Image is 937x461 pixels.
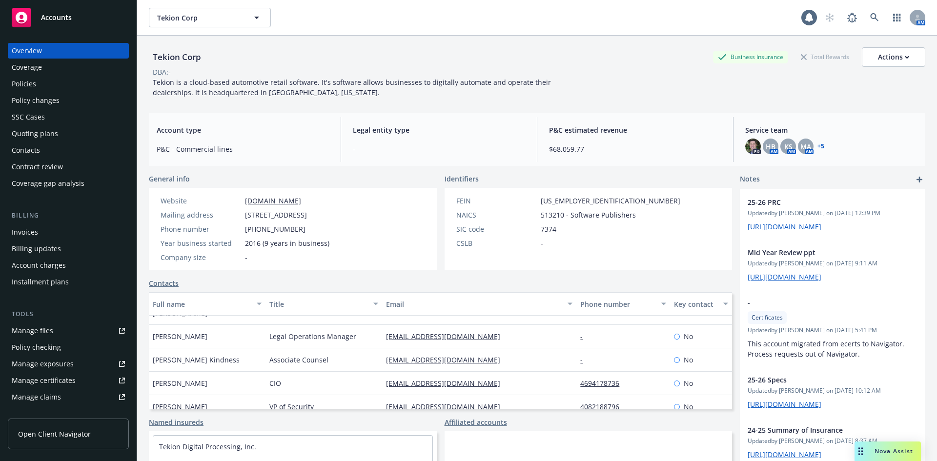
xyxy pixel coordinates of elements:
span: CIO [269,378,281,388]
div: Coverage gap analysis [12,176,84,191]
a: - [580,355,591,364]
a: [EMAIL_ADDRESS][DOMAIN_NAME] [386,379,508,388]
div: Manage BORs [12,406,58,421]
a: Contract review [8,159,129,175]
a: Policy checking [8,340,129,355]
div: Overview [12,43,42,59]
span: No [684,355,693,365]
a: Search [865,8,884,27]
div: Manage files [12,323,53,339]
div: SIC code [456,224,537,234]
div: 25-26 PRCUpdatedby [PERSON_NAME] on [DATE] 12:39 PM[URL][DOMAIN_NAME] [740,189,925,240]
div: DBA: - [153,67,171,77]
div: Billing [8,211,129,220]
span: General info [149,174,190,184]
img: photo [745,139,761,154]
a: [URL][DOMAIN_NAME] [748,400,821,409]
div: Installment plans [12,274,69,290]
div: Billing updates [12,241,61,257]
a: Invoices [8,224,129,240]
button: Tekion Corp [149,8,271,27]
span: Legal entity type [353,125,525,135]
a: [URL][DOMAIN_NAME] [748,272,821,281]
a: +5 [817,143,824,149]
a: [URL][DOMAIN_NAME] [748,222,821,231]
button: Actions [862,47,925,67]
div: Manage certificates [12,373,76,388]
div: Policy changes [12,93,60,108]
span: [US_EMPLOYER_IDENTIFICATION_NUMBER] [541,196,680,206]
a: SSC Cases [8,109,129,125]
div: Phone number [580,299,655,309]
a: 4694178736 [580,379,627,388]
span: No [684,401,693,412]
div: Company size [161,252,241,262]
div: Drag to move [855,441,867,461]
button: Nova Assist [855,441,921,461]
span: - [541,238,543,248]
a: Contacts [149,278,179,288]
span: Tekion is a cloud-based automotive retail software. It's software allows businesses to digitally ... [153,78,553,97]
span: MA [800,141,811,152]
div: CSLB [456,238,537,248]
a: Overview [8,43,129,59]
a: Quoting plans [8,126,129,141]
div: Website [161,196,241,206]
a: Coverage [8,60,129,75]
a: Coverage gap analysis [8,176,129,191]
div: Total Rewards [796,51,854,63]
span: Accounts [41,14,72,21]
a: Manage files [8,323,129,339]
a: Accounts [8,4,129,31]
span: Account type [157,125,329,135]
span: Updated by [PERSON_NAME] on [DATE] 10:12 AM [748,386,917,395]
a: 4082188796 [580,402,627,411]
div: Tekion Corp [149,51,205,63]
a: Named insureds [149,417,204,427]
div: Contacts [12,142,40,158]
span: [PERSON_NAME] [153,401,207,412]
span: Identifiers [445,174,479,184]
span: Updated by [PERSON_NAME] on [DATE] 12:39 PM [748,209,917,218]
span: 513210 - Software Publishers [541,210,636,220]
div: Coverage [12,60,42,75]
button: Email [382,292,576,316]
span: Notes [740,174,760,185]
div: NAICS [456,210,537,220]
div: 25-26 SpecsUpdatedby [PERSON_NAME] on [DATE] 10:12 AM[URL][DOMAIN_NAME] [740,367,925,417]
span: HB [766,141,775,152]
div: Invoices [12,224,38,240]
button: Phone number [576,292,670,316]
a: Tekion Digital Processing, Inc. [159,442,256,451]
a: [EMAIL_ADDRESS][DOMAIN_NAME] [386,402,508,411]
span: P&C - Commercial lines [157,144,329,154]
span: 2016 (9 years in business) [245,238,329,248]
a: Manage BORs [8,406,129,421]
span: 24-25 Summary of Insurance [748,425,892,435]
span: Updated by [PERSON_NAME] on [DATE] 9:11 AM [748,259,917,268]
span: [STREET_ADDRESS] [245,210,307,220]
button: Full name [149,292,265,316]
a: Manage certificates [8,373,129,388]
span: Associate Counsel [269,355,328,365]
div: Year business started [161,238,241,248]
a: [URL][DOMAIN_NAME] [748,450,821,459]
div: Mid Year Review pptUpdatedby [PERSON_NAME] on [DATE] 9:11 AM[URL][DOMAIN_NAME] [740,240,925,290]
a: Contacts [8,142,129,158]
div: SSC Cases [12,109,45,125]
div: Quoting plans [12,126,58,141]
a: Installment plans [8,274,129,290]
span: P&C estimated revenue [549,125,721,135]
div: Key contact [674,299,717,309]
a: Report a Bug [842,8,862,27]
div: Contract review [12,159,63,175]
span: Certificates [752,313,783,322]
span: No [684,331,693,341]
div: Mailing address [161,210,241,220]
a: Affiliated accounts [445,417,507,427]
a: Manage exposures [8,356,129,372]
div: -CertificatesUpdatedby [PERSON_NAME] on [DATE] 5:41 PMThis account migrated from ecerts to Naviga... [740,290,925,367]
span: 7374 [541,224,556,234]
span: [PERSON_NAME] [153,331,207,341]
